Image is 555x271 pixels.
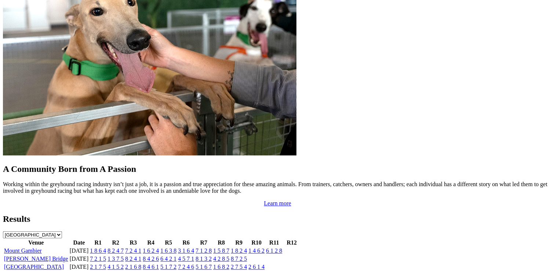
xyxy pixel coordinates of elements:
a: 5 1 6 7 [196,264,212,270]
a: 8 1 3 2 [196,256,212,262]
a: 2 1 6 8 [125,264,141,270]
th: R12 [283,239,300,246]
th: R2 [107,239,124,246]
th: R3 [125,239,142,246]
a: 1 8 6 4 [90,247,106,254]
a: 1 6 8 2 [213,264,229,270]
a: 8 2 4 1 [125,256,141,262]
a: 8 4 6 1 [143,264,159,270]
td: [DATE] [69,263,89,271]
a: 1 6 2 4 [143,247,159,254]
td: [DATE] [69,247,89,254]
th: Venue [4,239,69,246]
th: R1 [90,239,106,246]
a: 7 1 2 8 [196,247,212,254]
td: [DATE] [69,255,89,263]
a: 1 3 7 5 [107,256,124,262]
th: R11 [266,239,282,246]
a: 1 4 6 2 [248,247,264,254]
a: 2 1 7 5 [90,264,106,270]
a: 1 8 2 4 [231,247,247,254]
a: 8 2 4 7 [107,247,124,254]
a: 2 6 1 4 [248,264,264,270]
a: [PERSON_NAME] Bridge [4,256,68,262]
a: 3 1 6 4 [178,247,194,254]
h2: Results [3,214,552,224]
a: [GEOGRAPHIC_DATA] [4,264,64,270]
th: R5 [160,239,177,246]
th: R6 [178,239,194,246]
a: 4 5 7 1 [178,256,194,262]
th: R10 [248,239,265,246]
a: 7 2 1 5 [90,256,106,262]
a: 6 4 2 1 [160,256,176,262]
th: R9 [230,239,247,246]
a: 8 4 2 6 [143,256,159,262]
a: Learn more [264,200,291,206]
th: R7 [195,239,212,246]
a: Mount Gambier [4,247,42,254]
a: 7 2 4 1 [125,247,141,254]
a: 4 2 8 5 [213,256,229,262]
a: 1 5 8 7 [213,247,229,254]
a: 4 1 5 2 [107,264,124,270]
a: 6 1 2 8 [266,247,282,254]
a: 5 1 7 2 [160,264,176,270]
th: R8 [213,239,230,246]
a: 7 2 4 6 [178,264,194,270]
p: Working within the greyhound racing industry isn’t just a job, it is a passion and true appreciat... [3,181,552,194]
th: R4 [142,239,159,246]
h2: A Community Born from A Passion [3,164,552,174]
a: 1 6 3 8 [160,247,176,254]
a: 2 7 5 4 [231,264,247,270]
a: 8 7 2 5 [231,256,247,262]
th: Date [69,239,89,246]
